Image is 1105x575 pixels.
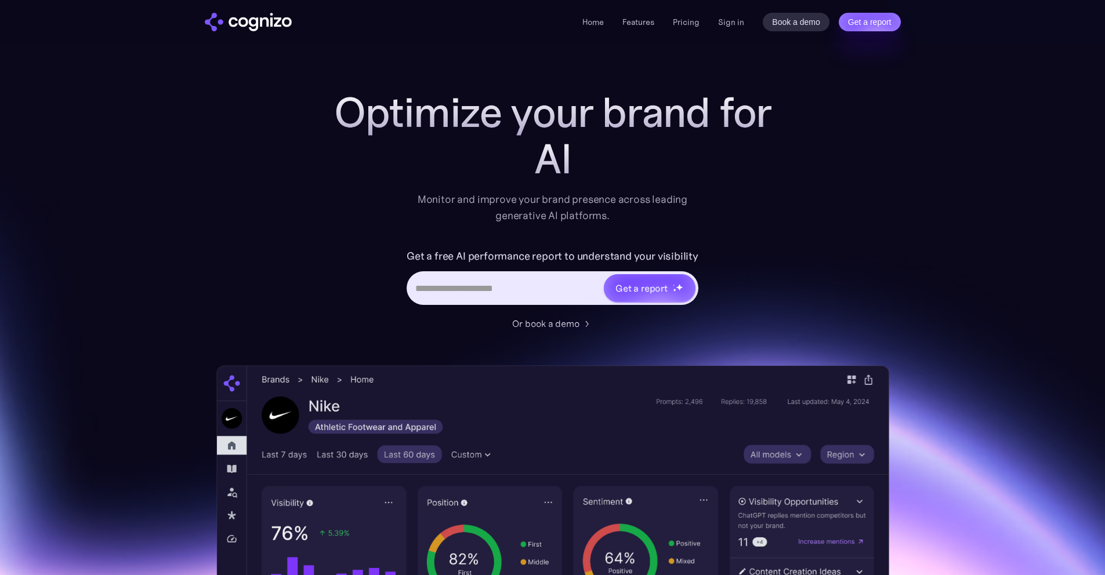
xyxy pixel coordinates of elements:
a: Home [582,17,604,27]
label: Get a free AI performance report to understand your visibility [407,247,698,265]
div: AI [321,136,785,182]
a: Get a report [839,13,901,31]
a: home [205,13,292,31]
img: star [673,284,675,286]
a: Sign in [718,15,744,29]
a: Pricing [673,17,700,27]
a: Or book a demo [512,316,593,330]
img: cognizo logo [205,13,292,31]
form: Hero URL Input Form [407,247,698,311]
img: star [676,283,683,291]
a: Features [622,17,654,27]
div: Monitor and improve your brand presence across leading generative AI platforms. [410,191,695,224]
div: Get a report [615,281,668,295]
a: Book a demo [763,13,829,31]
img: star [673,288,677,292]
div: Or book a demo [512,316,579,330]
h1: Optimize your brand for [321,89,785,136]
a: Get a reportstarstarstar [603,273,697,303]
